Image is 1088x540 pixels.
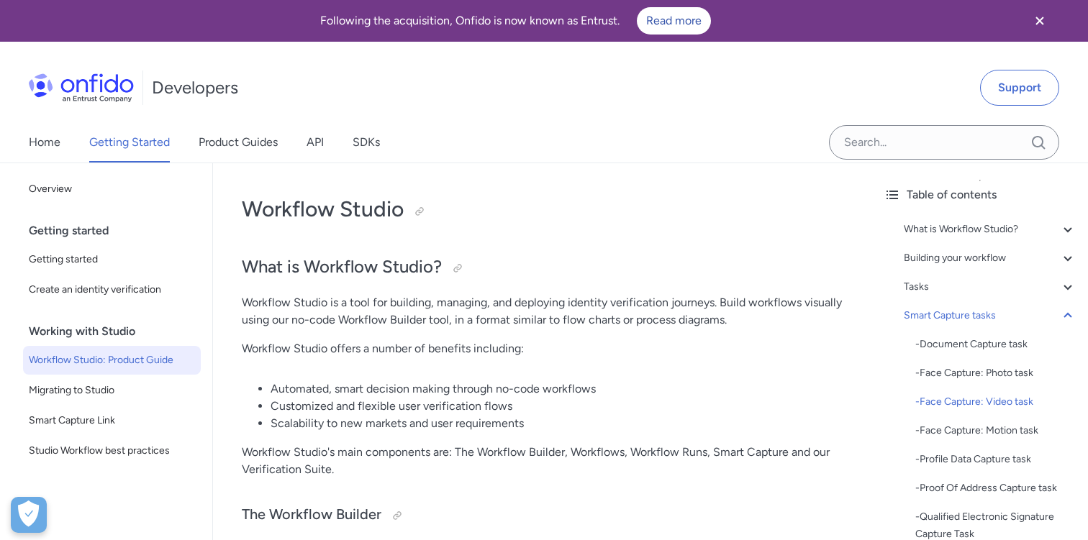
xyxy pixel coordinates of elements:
[23,275,201,304] a: Create an identity verification
[242,504,843,527] h3: The Workflow Builder
[271,398,843,415] li: Customized and flexible user verification flows
[915,451,1076,468] a: -Profile Data Capture task
[23,175,201,203] a: Overview
[152,76,238,99] h1: Developers
[271,380,843,398] li: Automated, smart decision making through no-code workflows
[915,451,1076,468] div: - Profile Data Capture task
[29,122,60,163] a: Home
[242,444,843,478] p: Workflow Studio's main components are: The Workflow Builder, Workflows, Workflow Runs, Smart Capt...
[29,442,195,459] span: Studio Workflow best practices
[915,336,1076,353] div: - Document Capture task
[915,393,1076,411] a: -Face Capture: Video task
[29,73,134,102] img: Onfido Logo
[915,422,1076,439] div: - Face Capture: Motion task
[23,346,201,375] a: Workflow Studio: Product Guide
[980,70,1059,106] a: Support
[11,497,47,533] button: Open Preferences
[29,352,195,369] span: Workflow Studio: Product Guide
[29,251,195,268] span: Getting started
[915,365,1076,382] div: - Face Capture: Photo task
[29,281,195,298] span: Create an identity verification
[89,122,170,163] a: Getting Started
[637,7,711,35] a: Read more
[23,245,201,274] a: Getting started
[242,294,843,329] p: Workflow Studio is a tool for building, managing, and deploying identity verification journeys. B...
[915,393,1076,411] div: - Face Capture: Video task
[23,406,201,435] a: Smart Capture Link
[29,317,207,346] div: Working with Studio
[884,186,1076,203] div: Table of contents
[242,340,843,357] p: Workflow Studio offers a number of benefits including:
[17,7,1013,35] div: Following the acquisition, Onfido is now known as Entrust.
[29,216,207,245] div: Getting started
[23,436,201,465] a: Studio Workflow best practices
[904,278,1076,296] a: Tasks
[904,221,1076,238] a: What is Workflow Studio?
[29,412,195,429] span: Smart Capture Link
[11,497,47,533] div: Cookie Preferences
[242,255,843,280] h2: What is Workflow Studio?
[904,307,1076,324] a: Smart Capture tasks
[199,122,278,163] a: Product Guides
[915,365,1076,382] a: -Face Capture: Photo task
[242,195,843,224] h1: Workflow Studio
[829,125,1059,160] input: Onfido search input field
[915,336,1076,353] a: -Document Capture task
[353,122,380,163] a: SDKs
[23,376,201,405] a: Migrating to Studio
[1013,3,1066,39] button: Close banner
[29,180,195,198] span: Overview
[904,250,1076,267] a: Building your workflow
[307,122,324,163] a: API
[271,415,843,432] li: Scalability to new markets and user requirements
[915,480,1076,497] div: - Proof Of Address Capture task
[29,382,195,399] span: Migrating to Studio
[915,480,1076,497] a: -Proof Of Address Capture task
[1031,12,1048,29] svg: Close banner
[915,422,1076,439] a: -Face Capture: Motion task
